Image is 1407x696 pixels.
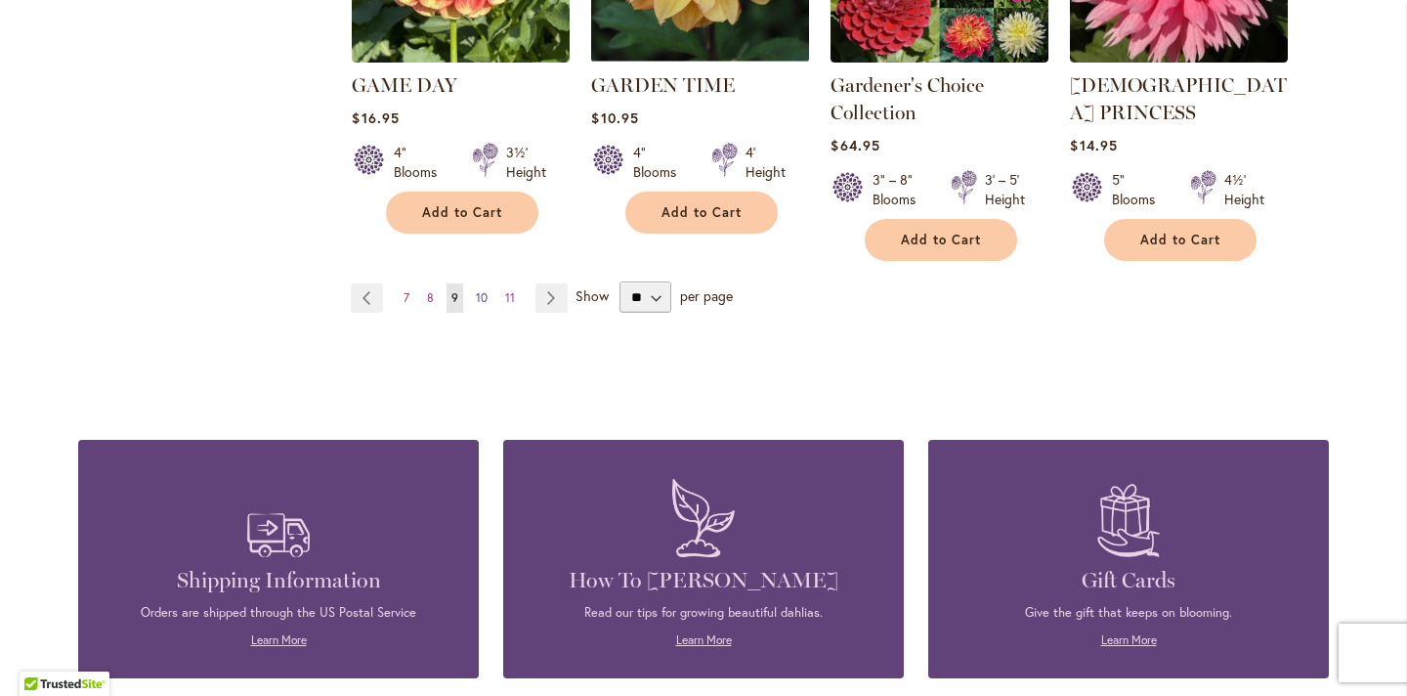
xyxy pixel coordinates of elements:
[831,136,879,154] span: $64.95
[386,192,538,234] button: Add to Cart
[591,48,809,66] a: GARDEN TIME
[505,290,515,305] span: 11
[661,204,742,221] span: Add to Cart
[399,283,414,313] a: 7
[576,286,609,305] span: Show
[107,567,449,594] h4: Shipping Information
[1104,219,1257,261] button: Add to Cart
[506,143,546,182] div: 3½' Height
[422,283,439,313] a: 8
[427,290,434,305] span: 8
[471,283,492,313] a: 10
[15,627,69,681] iframe: Launch Accessibility Center
[352,48,570,66] a: GAME DAY
[422,204,502,221] span: Add to Cart
[1101,632,1157,647] a: Learn More
[831,48,1048,66] a: Gardener's Choice Collection
[901,232,981,248] span: Add to Cart
[1070,73,1287,124] a: [DEMOGRAPHIC_DATA] PRINCESS
[1224,170,1264,209] div: 4½' Height
[500,283,520,313] a: 11
[958,604,1300,622] p: Give the gift that keeps on blooming.
[352,109,399,127] span: $16.95
[958,567,1300,594] h4: Gift Cards
[676,632,732,647] a: Learn More
[107,604,449,622] p: Orders are shipped through the US Postal Service
[404,290,409,305] span: 7
[831,73,984,124] a: Gardener's Choice Collection
[394,143,448,182] div: 4" Blooms
[533,567,874,594] h4: How To [PERSON_NAME]
[1070,48,1288,66] a: GAY PRINCESS
[591,73,735,97] a: GARDEN TIME
[352,73,457,97] a: GAME DAY
[873,170,927,209] div: 3" – 8" Blooms
[625,192,778,234] button: Add to Cart
[451,290,458,305] span: 9
[985,170,1025,209] div: 3' – 5' Height
[1070,136,1117,154] span: $14.95
[633,143,688,182] div: 4" Blooms
[591,109,638,127] span: $10.95
[680,286,733,305] span: per page
[865,219,1017,261] button: Add to Cart
[746,143,786,182] div: 4' Height
[251,632,307,647] a: Learn More
[1140,232,1220,248] span: Add to Cart
[1112,170,1167,209] div: 5" Blooms
[476,290,488,305] span: 10
[533,604,874,622] p: Read our tips for growing beautiful dahlias.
